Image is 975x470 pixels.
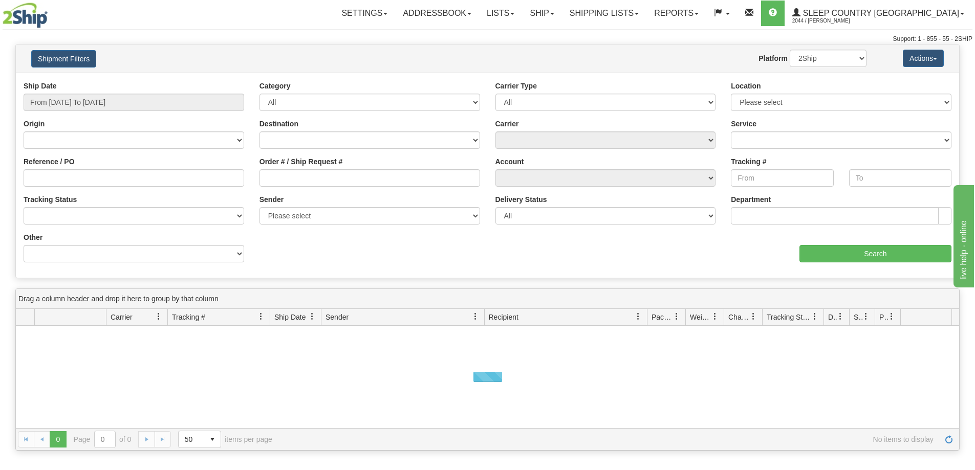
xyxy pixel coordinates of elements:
label: Category [259,81,291,91]
label: Carrier [495,119,519,129]
a: Delivery Status filter column settings [832,308,849,325]
label: Account [495,156,524,167]
label: Carrier Type [495,81,537,91]
a: Sender filter column settings [467,308,484,325]
span: Pickup Status [879,312,888,322]
a: Addressbook [395,1,479,26]
a: Refresh [941,431,957,447]
span: Charge [728,312,750,322]
a: Settings [334,1,395,26]
a: Packages filter column settings [668,308,685,325]
a: Ship [522,1,561,26]
span: Ship Date [274,312,306,322]
span: Tracking # [172,312,205,322]
span: Page of 0 [74,431,132,448]
label: Origin [24,119,45,129]
span: Weight [690,312,711,322]
span: items per page [178,431,272,448]
a: Shipment Issues filter column settings [857,308,875,325]
span: Sender [326,312,349,322]
span: select [204,431,221,447]
label: Ship Date [24,81,57,91]
label: Sender [259,194,284,205]
a: Tracking Status filter column settings [806,308,824,325]
span: Tracking Status [767,312,811,322]
input: From [731,169,833,187]
a: Weight filter column settings [706,308,724,325]
div: Support: 1 - 855 - 55 - 2SHIP [3,35,972,43]
input: To [849,169,951,187]
a: Tracking # filter column settings [252,308,270,325]
button: Shipment Filters [31,50,96,68]
span: No items to display [287,435,934,443]
label: Location [731,81,761,91]
a: Shipping lists [562,1,646,26]
label: Other [24,232,42,242]
a: Charge filter column settings [745,308,762,325]
div: live help - online [8,6,95,18]
label: Order # / Ship Request # [259,156,343,167]
span: Page 0 [50,431,66,447]
a: Ship Date filter column settings [304,308,321,325]
input: Search [799,245,951,262]
a: Lists [479,1,522,26]
label: Department [731,194,771,205]
a: Carrier filter column settings [150,308,167,325]
label: Platform [759,53,788,63]
label: Reference / PO [24,156,75,167]
label: Service [731,119,756,129]
img: logo2044.jpg [3,3,48,28]
label: Destination [259,119,298,129]
span: Page sizes drop down [178,431,221,448]
a: Pickup Status filter column settings [883,308,900,325]
span: 50 [185,434,198,444]
span: Sleep Country [GEOGRAPHIC_DATA] [800,9,959,17]
label: Tracking Status [24,194,77,205]
iframe: chat widget [951,183,974,287]
a: Recipient filter column settings [630,308,647,325]
a: Sleep Country [GEOGRAPHIC_DATA] 2044 / [PERSON_NAME] [785,1,972,26]
span: Shipment Issues [854,312,862,322]
label: Tracking # [731,156,766,167]
label: Delivery Status [495,194,547,205]
div: grid grouping header [16,289,959,309]
span: Packages [652,312,673,322]
a: Reports [646,1,706,26]
span: Carrier [111,312,133,322]
button: Actions [903,50,944,67]
span: Recipient [489,312,518,322]
span: 2044 / [PERSON_NAME] [792,16,869,26]
span: Delivery Status [828,312,837,322]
